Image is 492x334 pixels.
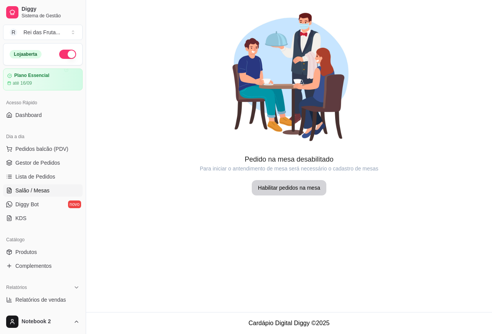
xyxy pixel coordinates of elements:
div: Rei das Fruta ... [23,28,60,36]
button: Notebook 2 [3,312,83,331]
a: Salão / Mesas [3,184,83,197]
span: R [10,28,17,36]
a: Relatórios de vendas [3,294,83,306]
a: Relatório de clientes [3,307,83,320]
span: Relatórios [6,284,27,291]
div: Acesso Rápido [3,97,83,109]
span: Relatórios de vendas [15,296,66,304]
span: Diggy [22,6,80,13]
footer: Cardápio Digital Diggy © 2025 [86,312,492,334]
span: Diggy Bot [15,200,39,208]
div: Catálogo [3,234,83,246]
span: Notebook 2 [22,318,70,325]
a: KDS [3,212,83,224]
a: Complementos [3,260,83,272]
a: Plano Essencialaté 16/09 [3,68,83,90]
a: DiggySistema de Gestão [3,3,83,22]
a: Produtos [3,246,83,258]
div: Loja aberta [10,50,42,58]
span: Dashboard [15,111,42,119]
span: Lista de Pedidos [15,173,55,180]
span: Pedidos balcão (PDV) [15,145,68,153]
a: Diggy Botnovo [3,198,83,210]
button: Select a team [3,25,83,40]
span: Complementos [15,262,52,270]
a: Lista de Pedidos [3,170,83,183]
button: Pedidos balcão (PDV) [3,143,83,155]
span: Produtos [15,248,37,256]
a: Gestor de Pedidos [3,157,83,169]
span: Salão / Mesas [15,187,50,194]
button: Habilitar pedidos na mesa [252,180,326,195]
div: Dia a dia [3,130,83,143]
article: Pedido na mesa desabilitado [86,154,492,165]
article: até 16/09 [13,80,32,86]
span: KDS [15,214,27,222]
button: Alterar Status [59,50,76,59]
span: Gestor de Pedidos [15,159,60,167]
article: Para iniciar o antendimento de mesa será necessário o cadastro de mesas [86,165,492,172]
span: Sistema de Gestão [22,13,80,19]
a: Dashboard [3,109,83,121]
article: Plano Essencial [14,73,49,78]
